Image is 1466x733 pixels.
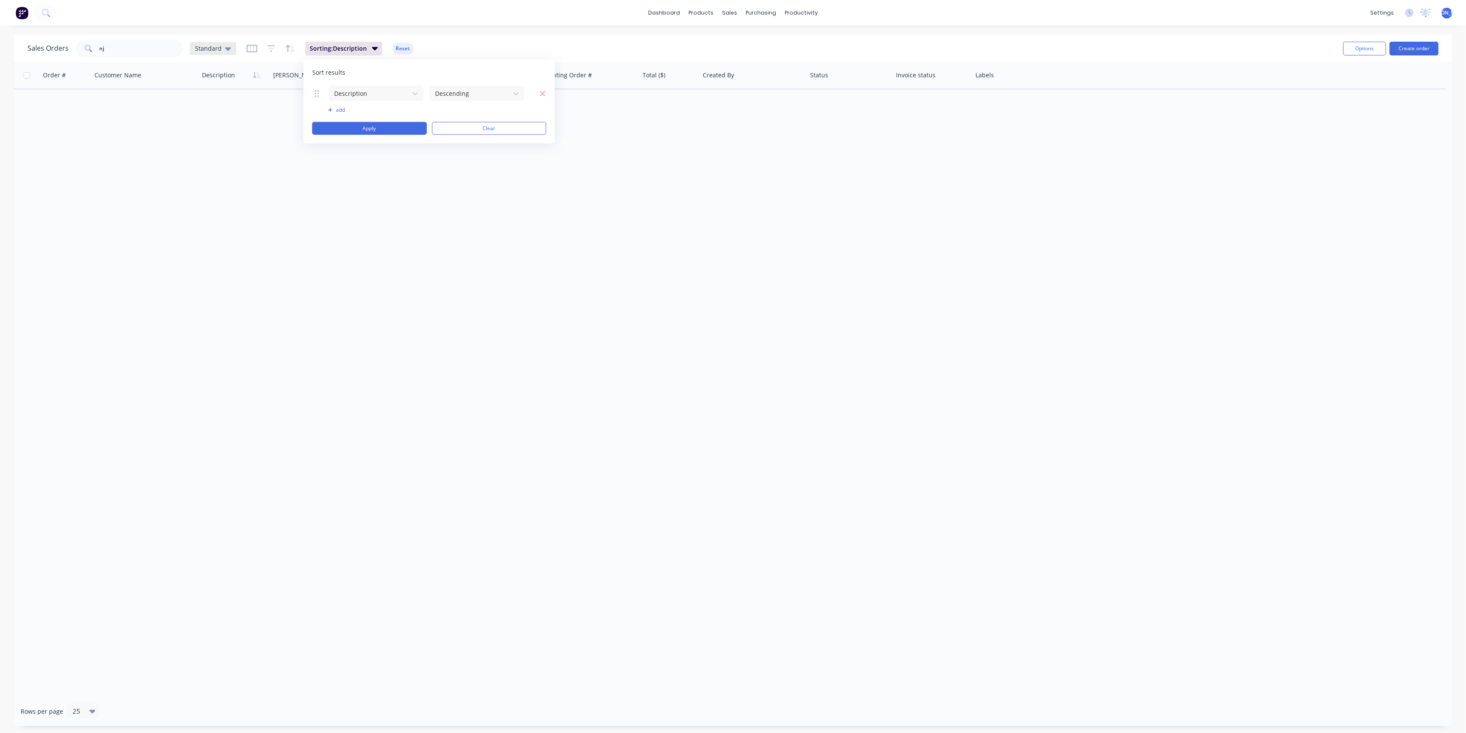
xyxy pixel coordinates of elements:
[202,71,235,79] div: Description
[312,68,345,77] span: Sort results
[195,44,222,53] span: Standard
[273,71,325,79] div: [PERSON_NAME]#
[100,40,183,57] input: Search...
[810,71,828,79] div: Status
[1390,42,1439,55] button: Create order
[43,71,66,79] div: Order #
[780,6,822,19] div: productivity
[15,6,28,19] img: Factory
[21,707,63,716] span: Rows per page
[1343,42,1386,55] button: Options
[643,71,665,79] div: Total ($)
[718,6,741,19] div: sales
[432,122,546,135] button: Clear
[535,71,592,79] div: Accounting Order #
[305,42,382,55] button: Sorting:Description
[684,6,718,19] div: products
[94,71,141,79] div: Customer Name
[328,107,424,113] button: add
[741,6,780,19] div: purchasing
[393,43,414,55] button: Reset
[27,44,69,52] h1: Sales Orders
[703,71,734,79] div: Created By
[975,71,994,79] div: Labels
[312,122,427,135] button: Apply
[644,6,684,19] a: dashboard
[1366,6,1398,19] div: settings
[310,44,367,53] span: Sorting: Description
[896,71,936,79] div: Invoice status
